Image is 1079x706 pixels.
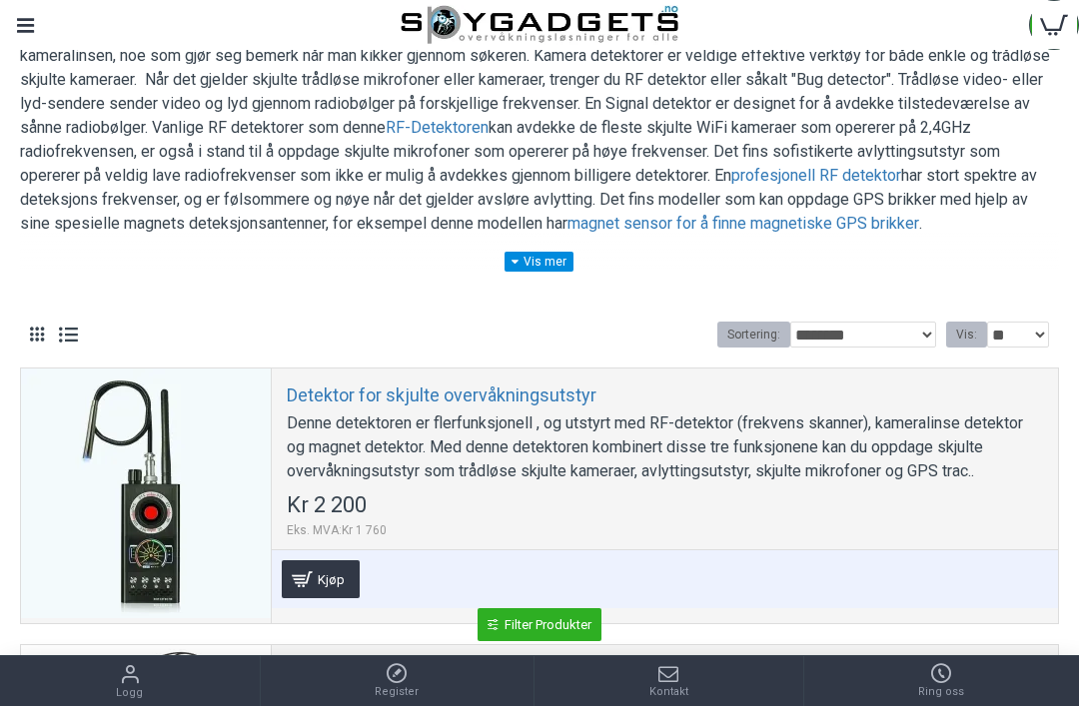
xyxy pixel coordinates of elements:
[287,494,367,516] span: Kr 2 200
[261,656,535,706] a: Register
[116,685,143,702] span: Logg
[918,684,964,701] span: Ring oss
[313,573,350,586] span: Kjøp
[649,684,688,701] span: Kontakt
[21,368,271,618] a: Detektor for skjulte overvåkningsutstyr
[375,684,419,701] span: Register
[287,521,387,539] span: Eks. MVA:Kr 1 760
[731,164,901,188] a: profesjonell RF detektor
[287,383,596,406] a: Detektor for skjulte overvåkningsutstyr
[717,322,790,348] label: Sortering:
[535,656,803,706] a: Kontakt
[401,5,678,45] img: SpyGadgets.no
[287,411,1043,483] div: Denne detektoren er flerfunksjonell , og utstyrt med RF-detektor (frekvens skanner), kameralinse ...
[946,322,987,348] label: Vis:
[567,212,919,236] a: magnet sensor for å finne magnetiske GPS brikker
[478,608,601,641] a: Filter Produkter
[386,116,489,140] a: RF-Detektoren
